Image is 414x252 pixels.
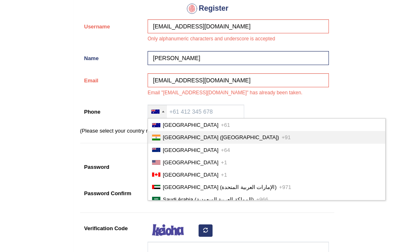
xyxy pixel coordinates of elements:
[80,2,334,15] h4: Register
[221,159,227,166] span: +1
[80,127,334,135] p: (Please select your country name and enter your phone number.)
[163,184,277,190] span: [GEOGRAPHIC_DATA] (‫الإمارات العربية المتحدة‬‎)
[163,196,254,203] span: Saudi Arabia (‫المملكة العربية السعودية‬‎)
[80,73,144,84] label: Email
[221,147,230,153] span: +64
[163,159,218,166] span: [GEOGRAPHIC_DATA]
[221,172,227,178] span: +1
[148,105,244,119] input: +61 412 345 678
[256,196,268,203] span: +966
[80,51,144,62] label: Name
[163,172,218,178] span: [GEOGRAPHIC_DATA]
[80,19,144,30] label: Username
[80,105,144,116] label: Phone
[282,134,291,140] span: +91
[80,160,144,171] label: Password
[279,184,291,190] span: +971
[163,134,279,140] span: [GEOGRAPHIC_DATA] ([GEOGRAPHIC_DATA])
[163,147,218,153] span: [GEOGRAPHIC_DATA]
[80,221,144,232] label: Verification Code
[148,105,167,118] div: Australia: +61
[163,122,218,128] span: [GEOGRAPHIC_DATA]
[80,186,144,197] label: Password Confirm
[221,122,230,128] span: +61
